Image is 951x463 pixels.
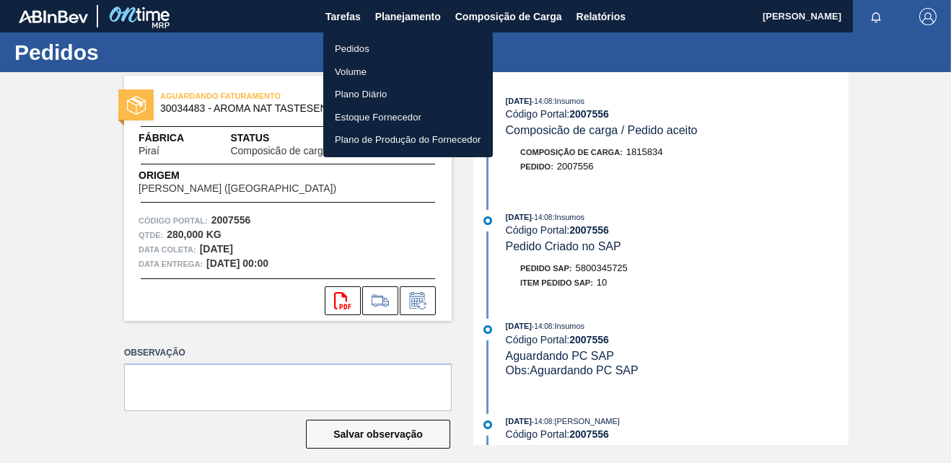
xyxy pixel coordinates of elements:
[323,128,493,151] a: Plano de Produção do Fornecedor
[323,61,493,84] a: Volume
[323,38,493,61] a: Pedidos
[323,106,493,129] a: Estoque Fornecedor
[323,83,493,106] a: Plano Diário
